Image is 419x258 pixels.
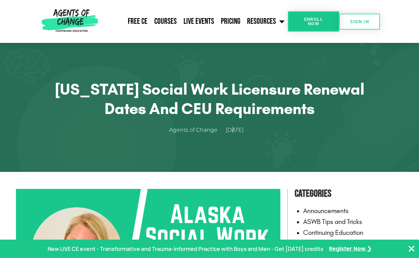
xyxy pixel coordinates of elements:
[226,125,250,135] a: [DATE]
[226,127,244,133] time: [DATE]
[101,13,288,30] nav: Menu
[169,125,224,135] a: Agents of Change
[303,217,362,226] a: ASWB Tips and Tricks
[244,13,288,30] a: Resources
[299,17,328,26] span: Enroll Now
[339,14,380,30] a: SIGN IN
[151,13,180,30] a: Courses
[407,245,416,253] button: Close Banner
[124,13,151,30] a: Free CE
[217,13,244,30] a: Pricing
[288,11,339,32] a: Enroll Now
[350,19,369,24] span: SIGN IN
[303,207,349,215] a: Announcements
[295,186,403,202] h4: Categories
[48,244,324,254] p: New LIVE CE event - Transformative and Trauma-informed Practice with Boys and Men - Get [DATE] cr...
[329,244,371,254] a: Register Now ❯
[169,125,217,135] span: Agents of Change
[33,80,386,118] h1: [US_STATE] Social Work Licensure Renewal Dates and CEU Requirements
[303,228,363,237] a: Continuing Education
[180,13,217,30] a: Live Events
[303,239,353,247] a: Jobs and Careers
